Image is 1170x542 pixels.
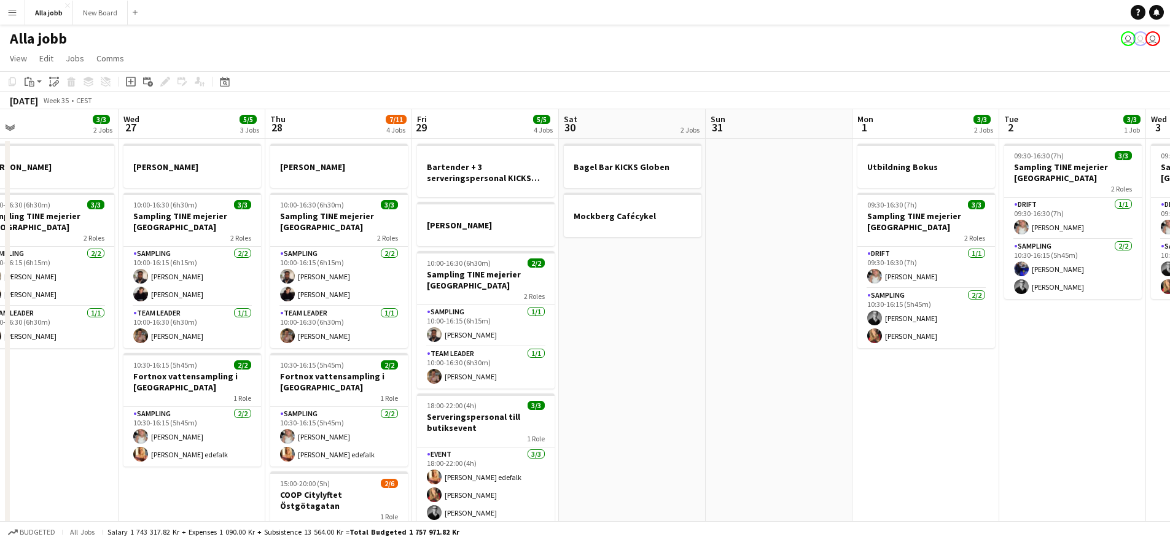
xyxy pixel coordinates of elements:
[61,50,89,66] a: Jobs
[417,114,427,125] span: Fri
[96,53,124,64] span: Comms
[240,125,259,134] div: 3 Jobs
[123,211,261,233] h3: Sampling TINE mejerier [GEOGRAPHIC_DATA]
[1123,115,1141,124] span: 3/3
[233,393,251,403] span: 1 Role
[68,527,97,536] span: All jobs
[270,144,408,188] app-job-card: [PERSON_NAME]
[964,233,985,242] span: 2 Roles
[564,193,701,237] app-job-card: Mockberg Cafécykel
[427,401,477,410] span: 18:00-22:00 (4h)
[122,120,139,134] span: 27
[1145,31,1160,46] app-user-avatar: August Löfgren
[1149,120,1167,134] span: 3
[564,161,701,172] h3: Bagel Bar KICKS Globen
[528,401,545,410] span: 3/3
[1124,125,1140,134] div: 1 Job
[857,161,995,172] h3: Utbildning Bokus
[123,353,261,467] app-job-card: 10:30-16:15 (5h45m)2/2Fortnox vattensampling i [GEOGRAPHIC_DATA]1 RoleSampling2/210:30-16:15 (5h4...
[123,193,261,348] app-job-card: 10:00-16:30 (6h30m)3/3Sampling TINE mejerier [GEOGRAPHIC_DATA]2 RolesSampling2/210:00-16:15 (6h15...
[349,527,459,536] span: Total Budgeted 1 757 971.82 kr
[524,292,545,301] span: 2 Roles
[564,144,701,188] app-job-card: Bagel Bar KICKS Globen
[527,434,545,443] span: 1 Role
[270,114,286,125] span: Thu
[1014,151,1064,160] span: 09:30-16:30 (7h)
[270,489,408,511] h3: COOP Citylyftet Östgötagatan
[857,144,995,188] div: Utbildning Bokus
[1004,161,1142,184] h3: Sampling TINE mejerier [GEOGRAPHIC_DATA]
[6,525,57,539] button: Budgeted
[123,371,261,393] h3: Fortnox vattensampling i [GEOGRAPHIC_DATA]
[417,411,555,433] h3: Serveringspersonal till butiksevent
[133,360,197,370] span: 10:30-16:15 (5h45m)
[974,125,993,134] div: 2 Jobs
[380,512,398,521] span: 1 Role
[240,115,257,124] span: 5/5
[270,407,408,467] app-card-role: Sampling2/210:30-16:15 (5h45m)[PERSON_NAME][PERSON_NAME] edefalk
[415,120,427,134] span: 29
[123,407,261,467] app-card-role: Sampling2/210:30-16:15 (5h45m)[PERSON_NAME][PERSON_NAME] edefalk
[34,50,58,66] a: Edit
[107,527,459,536] div: Salary 1 743 317.82 kr + Expenses 1 090.00 kr + Subsistence 13 564.00 kr =
[1115,151,1132,160] span: 3/3
[867,200,917,209] span: 09:30-16:30 (7h)
[280,360,344,370] span: 10:30-16:15 (5h45m)
[380,393,398,403] span: 1 Role
[1004,144,1142,299] app-job-card: 09:30-16:30 (7h)3/3Sampling TINE mejerier [GEOGRAPHIC_DATA]2 RolesDrift1/109:30-16:30 (7h)[PERSON...
[709,120,725,134] span: 31
[92,50,129,66] a: Comms
[280,200,344,209] span: 10:00-16:30 (6h30m)
[381,360,398,370] span: 2/2
[1002,120,1018,134] span: 2
[417,251,555,389] app-job-card: 10:00-16:30 (6h30m)2/2Sampling TINE mejerier [GEOGRAPHIC_DATA]2 RolesSampling1/110:00-16:15 (6h15...
[386,115,407,124] span: 7/11
[93,125,112,134] div: 2 Jobs
[270,353,408,467] div: 10:30-16:15 (5h45m)2/2Fortnox vattensampling i [GEOGRAPHIC_DATA]1 RoleSampling2/210:30-16:15 (5h4...
[234,360,251,370] span: 2/2
[270,161,408,172] h3: [PERSON_NAME]
[84,233,104,242] span: 2 Roles
[564,114,577,125] span: Sat
[417,269,555,291] h3: Sampling TINE mejerier [GEOGRAPHIC_DATA]
[417,347,555,389] app-card-role: Team Leader1/110:00-16:30 (6h30m)[PERSON_NAME]
[417,202,555,246] app-job-card: [PERSON_NAME]
[234,200,251,209] span: 3/3
[417,393,555,525] div: 18:00-22:00 (4h)3/3Serveringspersonal till butiksevent1 RoleEvent3/318:00-22:00 (4h)[PERSON_NAME]...
[1151,114,1167,125] span: Wed
[123,161,261,172] h3: [PERSON_NAME]
[968,200,985,209] span: 3/3
[427,258,491,268] span: 10:00-16:30 (6h30m)
[25,1,73,25] button: Alla jobb
[10,53,27,64] span: View
[270,211,408,233] h3: Sampling TINE mejerier [GEOGRAPHIC_DATA]
[270,306,408,348] app-card-role: Team Leader1/110:00-16:30 (6h30m)[PERSON_NAME]
[564,211,701,222] h3: Mockberg Cafécykel
[123,306,261,348] app-card-role: Team Leader1/110:00-16:30 (6h30m)[PERSON_NAME]
[10,29,67,48] h1: Alla jobb
[20,528,55,536] span: Budgeted
[417,144,555,197] app-job-card: Bartender + 3 serveringspersonal KICKS Globen
[270,247,408,306] app-card-role: Sampling2/210:00-16:15 (6h15m)[PERSON_NAME][PERSON_NAME]
[1121,31,1136,46] app-user-avatar: Stina Dahl
[133,200,197,209] span: 10:00-16:30 (6h30m)
[386,125,406,134] div: 4 Jobs
[270,193,408,348] app-job-card: 10:00-16:30 (6h30m)3/3Sampling TINE mejerier [GEOGRAPHIC_DATA]2 RolesSampling2/210:00-16:15 (6h15...
[1004,114,1018,125] span: Tue
[123,247,261,306] app-card-role: Sampling2/210:00-16:15 (6h15m)[PERSON_NAME][PERSON_NAME]
[1133,31,1148,46] app-user-avatar: Emil Hasselberg
[711,114,725,125] span: Sun
[857,193,995,348] app-job-card: 09:30-16:30 (7h)3/3Sampling TINE mejerier [GEOGRAPHIC_DATA]2 RolesDrift1/109:30-16:30 (7h)[PERSON...
[123,144,261,188] div: [PERSON_NAME]
[230,233,251,242] span: 2 Roles
[857,114,873,125] span: Mon
[417,447,555,525] app-card-role: Event3/318:00-22:00 (4h)[PERSON_NAME] edefalk[PERSON_NAME][PERSON_NAME]
[973,115,991,124] span: 3/3
[1111,184,1132,193] span: 2 Roles
[562,120,577,134] span: 30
